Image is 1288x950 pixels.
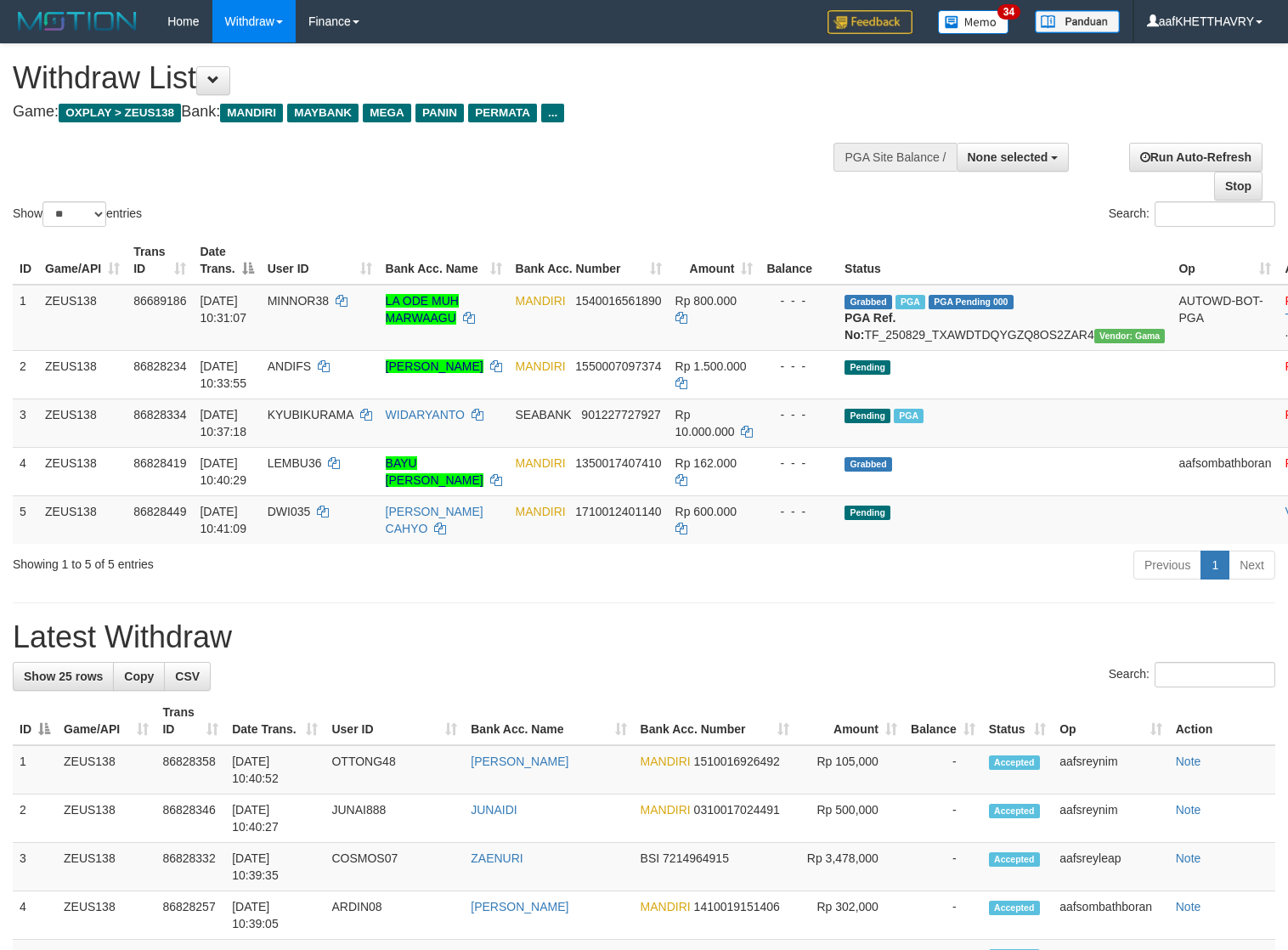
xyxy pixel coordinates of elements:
span: 86828449 [133,505,186,518]
td: aafsombathboran [1172,447,1278,495]
span: Copy 1350017407410 to clipboard [575,456,661,470]
div: - - - [766,455,831,472]
span: Accepted [989,755,1040,770]
a: WIDARYANTO [386,408,465,421]
th: Action [1169,697,1275,745]
span: ANDIFS [268,359,311,373]
b: PGA Ref. No: [845,311,895,342]
th: ID [13,236,38,285]
a: [PERSON_NAME] [471,755,568,768]
span: Accepted [989,804,1040,818]
td: ZEUS138 [38,399,127,447]
span: Rp 10.000.000 [675,408,735,438]
th: Amount: activate to sort column ascending [796,697,904,745]
label: Show entries [13,201,142,227]
span: PANIN [415,104,464,122]
span: Copy 1550007097374 to clipboard [575,359,661,373]
th: ID: activate to sort column descending [13,697,57,745]
th: Balance: activate to sort column ascending [904,697,982,745]
span: Marked by aafkaynarin [895,295,925,309]
div: - - - [766,292,831,309]
span: Accepted [989,901,1040,915]
td: Rp 302,000 [796,891,904,940]
a: [PERSON_NAME] CAHYO [386,505,483,535]
th: Date Trans.: activate to sort column descending [193,236,260,285]
span: 86828419 [133,456,186,470]
td: 2 [13,794,57,843]
span: BSI [641,851,660,865]
span: CSV [175,670,200,683]
td: 3 [13,399,38,447]
div: Showing 1 to 5 of 5 entries [13,549,524,573]
label: Search: [1109,201,1275,227]
div: PGA Site Balance / [833,143,956,172]
span: LEMBU36 [268,456,322,470]
td: aafsombathboran [1053,891,1169,940]
span: MANDIRI [641,900,691,913]
td: ZEUS138 [38,350,127,399]
th: Op: activate to sort column ascending [1053,697,1169,745]
td: TF_250829_TXAWDTDQYGZQ8OS2ZAR4 [838,285,1172,351]
td: 86828358 [155,745,225,794]
span: Accepted [989,852,1040,867]
input: Search: [1155,662,1275,687]
span: Rp 162.000 [675,456,737,470]
th: Trans ID: activate to sort column ascending [155,697,225,745]
a: [PERSON_NAME] [386,359,483,373]
td: COSMOS07 [325,843,464,891]
img: MOTION_logo.png [13,8,142,34]
span: [DATE] 10:40:29 [200,456,246,487]
td: Rp 500,000 [796,794,904,843]
span: Copy 1510016926492 to clipboard [694,755,780,768]
button: None selected [957,143,1070,172]
span: Pending [845,360,890,375]
a: Note [1176,755,1201,768]
a: JUNAIDI [471,803,517,817]
span: Vendor URL: https://trx31.1velocity.biz [1094,329,1166,343]
span: Rp 800.000 [675,294,737,308]
td: AUTOWD-BOT-PGA [1172,285,1278,351]
th: Date Trans.: activate to sort column ascending [225,697,325,745]
td: [DATE] 10:40:52 [225,745,325,794]
a: Previous [1133,551,1201,580]
th: Bank Acc. Number: activate to sort column ascending [509,236,669,285]
a: BAYU [PERSON_NAME] [386,456,483,487]
span: Grabbed [845,457,892,472]
td: 86828257 [155,891,225,940]
td: [DATE] 10:39:05 [225,891,325,940]
td: - [904,891,982,940]
span: 86828334 [133,408,186,421]
td: - [904,745,982,794]
td: OTTONG48 [325,745,464,794]
td: JUNAI888 [325,794,464,843]
a: [PERSON_NAME] [471,900,568,913]
select: Showentries [42,201,106,227]
span: Rp 1.500.000 [675,359,747,373]
span: 34 [997,4,1020,20]
th: Game/API: activate to sort column ascending [57,697,155,745]
td: 2 [13,350,38,399]
span: 86828234 [133,359,186,373]
div: - - - [766,358,831,375]
span: SEABANK [516,408,572,421]
th: Bank Acc. Name: activate to sort column ascending [379,236,509,285]
span: [DATE] 10:37:18 [200,408,246,438]
span: Pending [845,409,890,423]
span: DWI035 [268,505,311,518]
span: [DATE] 10:31:07 [200,294,246,325]
a: Run Auto-Refresh [1129,143,1263,172]
span: MAYBANK [287,104,359,122]
td: 1 [13,285,38,351]
div: - - - [766,503,831,520]
div: - - - [766,406,831,423]
span: Copy 901227727927 to clipboard [581,408,660,421]
span: [DATE] 10:33:55 [200,359,246,390]
a: Note [1176,803,1201,817]
th: User ID: activate to sort column ascending [261,236,379,285]
td: - [904,843,982,891]
span: MANDIRI [516,505,566,518]
th: Status [838,236,1172,285]
th: User ID: activate to sort column ascending [325,697,464,745]
td: ZEUS138 [57,745,155,794]
input: Search: [1155,201,1275,227]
